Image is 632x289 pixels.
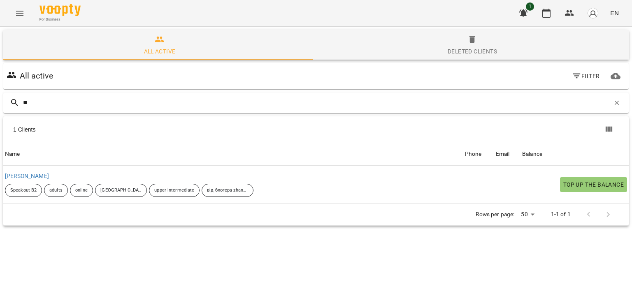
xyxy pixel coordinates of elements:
[207,187,248,194] p: від блогера zhanna_fitness_
[572,71,599,81] span: Filter
[70,184,93,197] div: online
[560,177,627,192] button: Top up the balance
[49,187,63,194] p: adults
[3,116,629,143] div: Table Toolbar
[5,149,462,159] span: Name
[39,4,81,16] img: Voopty Logo
[496,149,510,159] div: Email
[95,184,147,197] div: [GEOGRAPHIC_DATA]
[448,46,497,56] div: Deleted clients
[20,69,53,82] h6: All active
[149,184,200,197] div: upper intermediate
[476,210,514,219] p: Rows per page:
[100,187,142,194] p: [GEOGRAPHIC_DATA]
[465,149,493,159] span: Phone
[522,149,542,159] div: Balance
[10,3,30,23] button: Menu
[522,149,542,159] div: Sort
[154,187,194,194] p: upper intermediate
[10,187,37,194] p: Speakout B2
[44,184,68,197] div: adults
[569,69,603,83] button: Filter
[5,149,20,159] div: Sort
[144,46,176,56] div: All active
[465,149,482,159] div: Sort
[202,184,253,197] div: від блогера zhanna_fitness_
[5,173,49,179] a: [PERSON_NAME]
[496,149,519,159] span: Email
[522,149,627,159] span: Balance
[518,208,537,220] div: 50
[465,149,482,159] div: Phone
[526,2,534,11] span: 1
[13,125,317,134] div: 1 Clients
[551,210,571,219] p: 1-1 of 1
[599,120,619,139] button: Columns view
[5,149,20,159] div: Name
[587,7,599,19] img: avatar_s.png
[5,184,42,197] div: Speakout B2
[610,9,619,17] span: EN
[39,17,81,22] span: For Business
[75,187,88,194] p: online
[607,5,622,21] button: EN
[496,149,510,159] div: Sort
[563,180,624,190] span: Top up the balance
